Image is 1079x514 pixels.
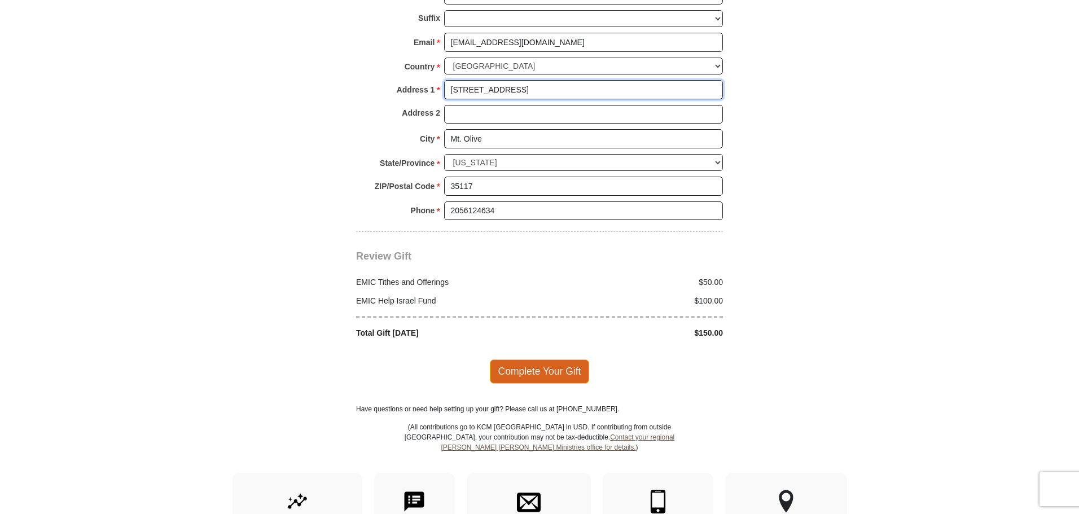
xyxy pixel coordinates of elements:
strong: Address 2 [402,105,440,121]
img: give-by-stock.svg [286,490,309,513]
p: (All contributions go to KCM [GEOGRAPHIC_DATA] in USD. If contributing from outside [GEOGRAPHIC_D... [404,422,675,473]
p: Have questions or need help setting up your gift? Please call us at [PHONE_NUMBER]. [356,404,723,414]
strong: Email [414,34,435,50]
span: Review Gift [356,251,411,262]
strong: Suffix [418,10,440,26]
div: EMIC Help Israel Fund [350,295,540,307]
div: $100.00 [539,295,729,307]
div: $50.00 [539,276,729,288]
img: text-to-give.svg [402,490,426,513]
img: other-region [778,490,794,513]
strong: State/Province [380,155,435,171]
strong: Address 1 [397,82,435,98]
span: Complete Your Gift [490,359,590,383]
div: Total Gift [DATE] [350,327,540,339]
img: mobile.svg [646,490,670,513]
a: Contact your regional [PERSON_NAME] [PERSON_NAME] Ministries office for details. [441,433,674,451]
div: EMIC Tithes and Offerings [350,276,540,288]
img: envelope.svg [517,490,541,513]
strong: Phone [411,203,435,218]
strong: Country [405,59,435,74]
strong: City [420,131,435,147]
strong: ZIP/Postal Code [375,178,435,194]
div: $150.00 [539,327,729,339]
